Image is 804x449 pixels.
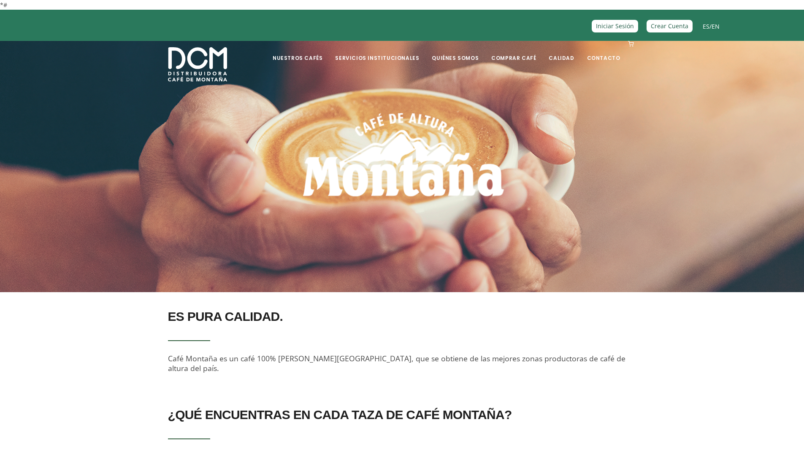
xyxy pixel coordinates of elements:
[647,20,693,32] a: Crear Cuenta
[712,22,720,30] a: EN
[427,42,484,62] a: Quiénes Somos
[268,42,328,62] a: Nuestros Cafés
[168,353,625,373] span: Café Montaña es un café 100% [PERSON_NAME][GEOGRAPHIC_DATA], que se obtiene de las mejores zonas ...
[168,305,636,328] h2: ES PURA CALIDAD.
[703,22,709,30] a: ES
[582,42,625,62] a: Contacto
[330,42,424,62] a: Servicios Institucionales
[544,42,579,62] a: Calidad
[486,42,541,62] a: Comprar Café
[592,20,638,32] a: Iniciar Sesión
[703,22,720,31] span: /
[168,403,636,427] h2: ¿QUÉ ENCUENTRAS EN CADA TAZA DE CAFÉ MONTAÑA?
